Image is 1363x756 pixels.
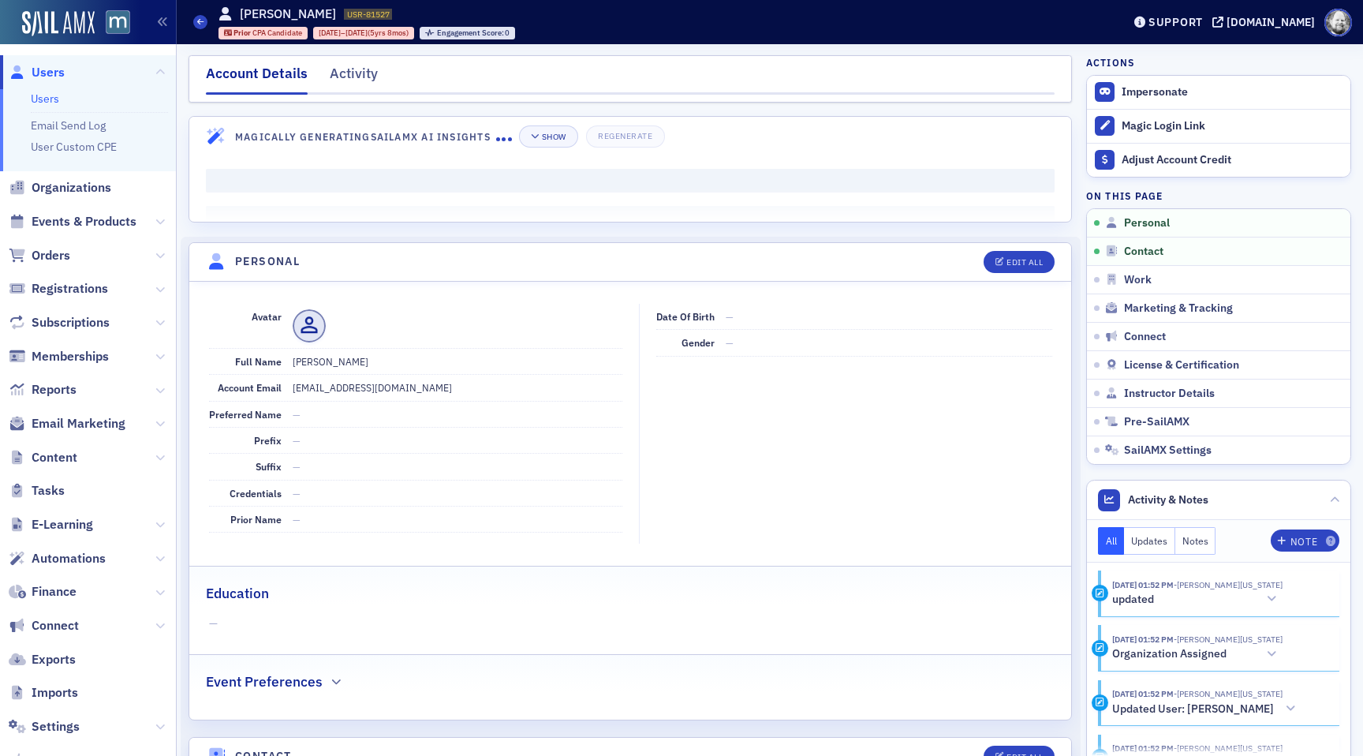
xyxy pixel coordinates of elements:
[1112,701,1301,717] button: Updated User: [PERSON_NAME]
[252,310,282,323] span: Avatar
[319,28,409,38] div: – (5yrs 8mos)
[32,348,109,365] span: Memberships
[218,381,282,394] span: Account Email
[9,415,125,432] a: Email Marketing
[1122,119,1342,133] div: Magic Login Link
[32,684,78,702] span: Imports
[235,355,282,368] span: Full Name
[1324,9,1352,36] span: Profile
[1092,694,1108,711] div: Activity
[726,310,734,323] span: —
[32,516,93,533] span: E-Learning
[1174,579,1283,590] span: Tyra Washington
[32,617,79,634] span: Connect
[31,118,106,133] a: Email Send Log
[293,375,622,400] dd: [EMAIL_ADDRESS][DOMAIN_NAME]
[984,251,1055,273] button: Edit All
[230,487,282,500] span: Credentials
[293,349,622,374] dd: [PERSON_NAME]
[586,125,664,148] button: Regenerate
[1098,527,1125,555] button: All
[9,213,136,230] a: Events & Products
[106,10,130,35] img: SailAMX
[293,434,301,447] span: —
[1174,634,1283,645] span: Tyra Washington
[1124,273,1152,287] span: Work
[9,381,77,399] a: Reports
[9,64,65,81] a: Users
[206,583,269,604] h2: Education
[9,348,109,365] a: Memberships
[681,336,715,349] span: Gender
[1112,688,1174,699] time: 3/13/2025 01:52 PM
[9,718,80,735] a: Settings
[32,718,80,735] span: Settings
[256,460,282,473] span: Suffix
[1290,537,1317,546] div: Note
[1087,143,1350,177] a: Adjust Account Credit
[1112,702,1274,717] h5: Updated User: [PERSON_NAME]
[1174,688,1283,699] span: Tyra Washington
[726,336,734,349] span: —
[1112,743,1174,754] time: 3/13/2025 01:52 PM
[9,617,79,634] a: Connect
[230,513,282,526] span: Prior Name
[1212,17,1320,28] button: [DOMAIN_NAME]
[1124,443,1212,458] span: SailAMX Settings
[330,63,378,92] div: Activity
[1112,646,1283,663] button: Organization Assigned
[656,310,715,323] span: Date of Birth
[32,482,65,500] span: Tasks
[252,28,302,38] span: CPA Candidate
[32,247,70,264] span: Orders
[1124,415,1189,429] span: Pre-SailAMX
[420,27,515,39] div: Engagement Score: 0
[1124,387,1215,401] span: Instructor Details
[32,64,65,81] span: Users
[1112,579,1174,590] time: 3/13/2025 01:52 PM
[1112,634,1174,645] time: 3/13/2025 01:52 PM
[22,11,95,36] img: SailAMX
[1124,358,1239,372] span: License & Certification
[1087,109,1350,143] button: Magic Login Link
[347,9,390,20] span: USR-81527
[1227,15,1315,29] div: [DOMAIN_NAME]
[1112,647,1227,661] h5: Organization Assigned
[9,280,108,298] a: Registrations
[293,487,301,500] span: —
[206,63,308,95] div: Account Details
[254,434,282,447] span: Prefix
[209,616,1052,632] span: —
[32,449,77,466] span: Content
[32,583,77,601] span: Finance
[1006,258,1043,267] div: Edit All
[32,280,108,298] span: Registrations
[293,460,301,473] span: —
[345,28,368,38] span: [DATE]
[1124,527,1175,555] button: Updates
[32,415,125,432] span: Email Marketing
[1124,301,1233,316] span: Marketing & Tracking
[1124,216,1170,230] span: Personal
[32,381,77,399] span: Reports
[1092,585,1108,601] div: Update
[1175,527,1216,555] button: Notes
[235,253,300,270] h4: Personal
[209,408,282,421] span: Preferred Name
[1086,189,1351,203] h4: On this page
[9,651,76,668] a: Exports
[437,28,506,38] span: Engagement Score :
[95,10,130,37] a: View Homepage
[519,125,578,148] button: Show
[9,179,111,196] a: Organizations
[235,129,496,144] h4: Magically Generating SailAMX AI Insights
[9,684,78,702] a: Imports
[1124,245,1163,259] span: Contact
[9,314,110,331] a: Subscriptions
[1174,743,1283,754] span: Tyra Washington
[9,550,106,567] a: Automations
[31,92,59,106] a: Users
[9,482,65,500] a: Tasks
[218,27,308,39] div: Prior: Prior: CPA Candidate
